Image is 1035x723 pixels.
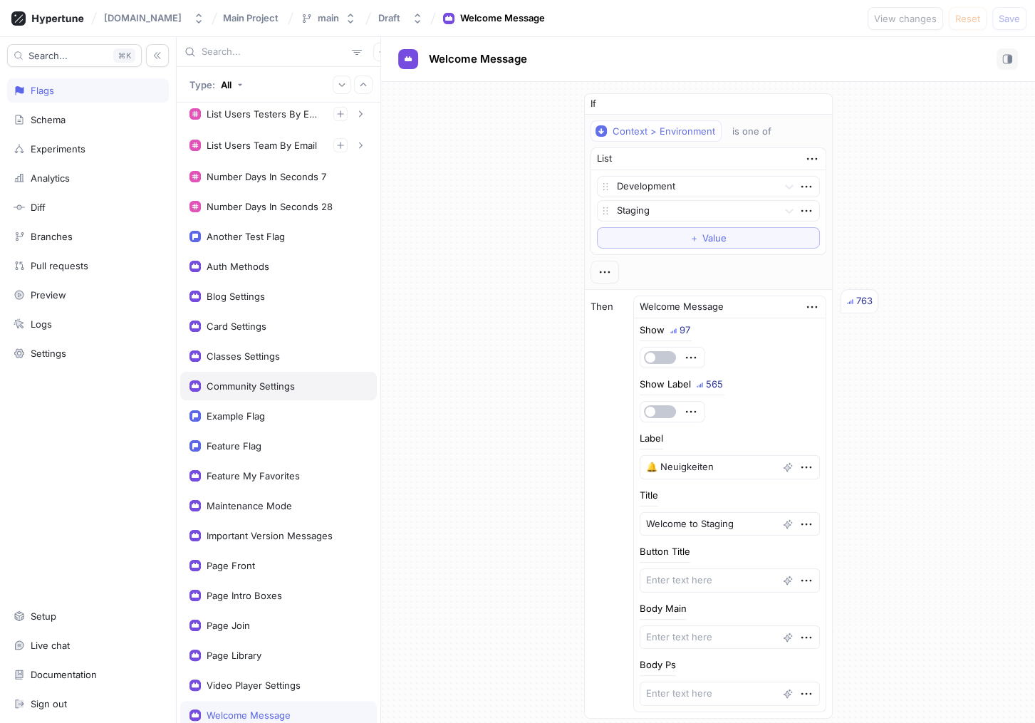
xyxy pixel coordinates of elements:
div: Preview [31,289,66,301]
div: Welcome Message [207,709,291,721]
textarea: Welcome to Staging [640,512,820,536]
div: Setup [31,610,56,622]
button: main [295,6,362,30]
div: Page Front [207,560,255,571]
p: Then [591,300,613,314]
button: ＋Value [597,227,820,249]
div: [DOMAIN_NAME] [104,12,182,24]
div: Page Intro Boxes [207,590,282,601]
span: Value [702,234,727,242]
div: List Users Testers By Email [207,108,322,120]
div: Important Version Messages [207,530,333,541]
span: Search... [28,51,68,60]
div: All [221,79,232,90]
input: Search... [202,45,346,59]
span: Main Project [223,13,279,23]
p: If [591,97,596,111]
span: Welcome Message [429,53,527,65]
button: is one of [726,120,792,142]
div: K [113,48,135,63]
button: [DOMAIN_NAME] [98,6,210,30]
div: Card Settings [207,321,266,332]
div: Settings [31,348,66,359]
textarea: 🔔 Neuigkeiten [640,455,820,479]
div: Welcome Message [640,300,724,314]
div: List Users Team By Email [207,140,317,151]
div: Page Join [207,620,250,631]
div: Blog Settings [207,291,265,302]
div: 97 [680,326,690,335]
div: Documentation [31,669,97,680]
div: Body Main [640,604,687,613]
div: List [597,152,612,166]
div: Feature My Favorites [207,470,300,482]
div: Experiments [31,143,85,155]
div: Sign out [31,698,67,709]
div: Title [640,491,658,500]
div: main [318,12,339,24]
div: Auth Methods [207,261,269,272]
div: Video Player Settings [207,680,301,691]
div: Flags [31,85,54,96]
button: Context > Environment [591,120,722,142]
div: Pull requests [31,260,88,271]
div: Label [640,434,663,443]
div: Maintenance Mode [207,500,292,511]
div: Button Title [640,547,690,556]
span: View changes [874,14,937,23]
div: Another Test Flag [207,231,285,242]
div: Body Ps [640,660,676,670]
div: Analytics [31,172,70,184]
div: Page Library [207,650,261,661]
div: Logs [31,318,52,330]
div: Context > Environment [613,125,715,137]
div: Show Label [640,380,691,389]
button: Search...K [7,44,142,67]
button: Reset [949,7,987,30]
div: Diff [31,202,46,213]
div: 565 [706,380,723,389]
div: Draft [378,12,400,24]
button: Expand all [333,76,351,94]
div: Schema [31,114,66,125]
button: Draft [373,6,429,30]
div: Welcome Message [460,11,545,26]
div: 763 [856,294,873,308]
div: Live chat [31,640,70,651]
div: Classes Settings [207,350,280,362]
span: Reset [955,14,980,23]
button: Save [992,7,1026,30]
div: Example Flag [207,410,265,422]
div: is one of [732,125,771,137]
span: Save [999,14,1020,23]
button: View changes [868,7,943,30]
div: Number Days In Seconds 28 [207,201,333,212]
div: Number Days In Seconds 7 [207,171,326,182]
span: ＋ [690,234,699,242]
button: Collapse all [354,76,373,94]
div: Community Settings [207,380,295,392]
p: Type: [189,79,215,90]
div: Feature Flag [207,440,261,452]
div: Show [640,326,665,335]
a: Documentation [7,662,169,687]
div: Branches [31,231,73,242]
button: Type: All [184,72,248,97]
